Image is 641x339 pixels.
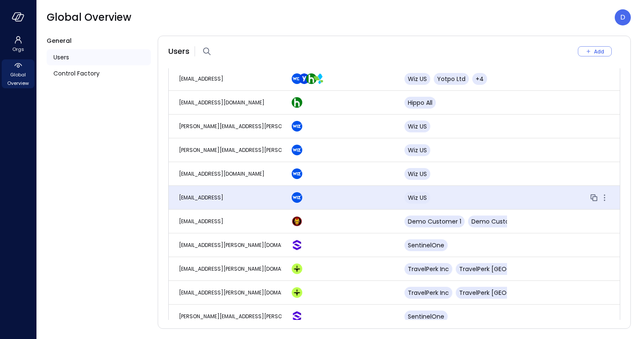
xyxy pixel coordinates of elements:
img: cfcvbyzhwvtbhao628kj [292,168,302,179]
span: Control Factory [53,69,100,78]
span: [EMAIL_ADDRESS] [179,75,223,82]
span: TravelPerk Inc [408,265,449,273]
span: Users [168,46,190,57]
span: +4 [476,75,484,83]
span: [EMAIL_ADDRESS] [179,194,223,201]
span: [EMAIL_ADDRESS][PERSON_NAME][DOMAIN_NAME] [179,265,305,272]
span: [EMAIL_ADDRESS] [179,218,223,225]
span: SentinelOne [408,241,444,249]
div: Add New User [578,46,620,56]
span: TravelPerk [GEOGRAPHIC_DATA] [459,265,554,273]
span: Wiz US [408,193,427,202]
div: Wiz [295,192,302,203]
img: euz2wel6fvrjeyhjwgr9 [292,287,302,298]
span: [EMAIL_ADDRESS][DOMAIN_NAME] [179,170,265,177]
img: oujisyhxiqy1h0xilnqx [292,311,302,322]
span: [EMAIL_ADDRESS][PERSON_NAME][DOMAIN_NAME] [179,241,305,249]
div: Hippo [295,97,302,108]
img: cfcvbyzhwvtbhao628kj [292,192,302,203]
span: TravelPerk [GEOGRAPHIC_DATA] [459,289,554,297]
img: ynjrjpaiymlkbkxtflmu [292,97,302,108]
a: Users [47,49,151,65]
span: Demo Customer 1 [408,217,461,226]
div: Wiz [295,145,302,155]
div: Yotpo [302,73,309,84]
span: SentinelOne [408,312,444,321]
div: Add [594,47,604,56]
div: Wiz [295,168,302,179]
img: euz2wel6fvrjeyhjwgr9 [292,263,302,274]
div: Orgs [2,34,34,54]
span: Yotpo Ltd [437,75,465,83]
img: cfcvbyzhwvtbhao628kj [292,145,302,155]
img: cfcvbyzhwvtbhao628kj [292,73,302,84]
img: zbmm8o9awxf8yv3ehdzf [313,73,324,84]
div: TravelPerk [295,263,302,274]
div: SentinelOne [295,240,302,250]
span: Orgs [12,45,24,53]
span: Hippo All [408,98,432,107]
span: [PERSON_NAME][EMAIL_ADDRESS][PERSON_NAME][DOMAIN_NAME] [179,123,346,130]
img: scnakozdowacoarmaydw [292,216,302,227]
p: D [620,12,625,22]
span: [PERSON_NAME][EMAIL_ADDRESS][PERSON_NAME][DOMAIN_NAME] [179,146,346,154]
span: General [47,36,72,45]
button: Add [578,46,612,56]
div: TravelPerk [295,287,302,298]
span: Global Overview [5,70,31,87]
span: Demo Customer 2 [471,217,527,226]
span: Global Overview [47,11,131,24]
span: [EMAIL_ADDRESS][DOMAIN_NAME] [179,99,265,106]
img: ynjrjpaiymlkbkxtflmu [306,73,317,84]
div: Demo Customer [295,216,302,227]
span: [EMAIL_ADDRESS][PERSON_NAME][DOMAIN_NAME] [179,289,305,296]
a: Control Factory [47,65,151,81]
span: Wiz US [408,122,427,131]
span: TravelPerk Inc [408,289,449,297]
span: Wiz US [408,170,427,178]
img: cfcvbyzhwvtbhao628kj [292,121,302,132]
div: Global Overview [2,59,34,88]
span: [PERSON_NAME][EMAIL_ADDRESS][PERSON_NAME][DOMAIN_NAME] [179,313,346,320]
div: SentinelOne [295,311,302,322]
span: Wiz US [408,146,427,154]
div: Wiz [295,73,302,84]
div: Wiz [295,121,302,132]
span: Users [53,53,69,62]
div: Dudu [615,9,631,25]
span: Wiz US [408,75,427,83]
img: oujisyhxiqy1h0xilnqx [292,240,302,250]
div: AppsFlyer [317,73,324,84]
div: Hippo [309,73,317,84]
img: rosehlgmm5jjurozkspi [299,73,309,84]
